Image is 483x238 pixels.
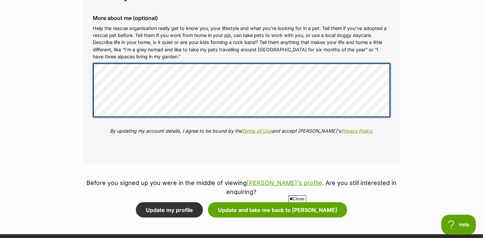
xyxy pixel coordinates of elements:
a: Privacy Policy. [341,128,373,134]
iframe: Help Scout Beacon - Open [441,215,476,235]
iframe: Advertisement [80,205,404,235]
a: [PERSON_NAME]'s profile [247,179,322,186]
label: More about me (optional) [93,15,390,21]
span: Close [288,195,306,202]
p: Help the rescue organisation really get to know you, your lifestyle and what you’re looking for i... [93,25,390,60]
p: By updating my account details, I agree to be bound by the and accept [PERSON_NAME]'s [93,127,390,134]
a: Terms of Use [242,128,272,134]
p: Before you signed up you were in the middle of viewing . Are you still interested in enquiring? [83,178,400,196]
